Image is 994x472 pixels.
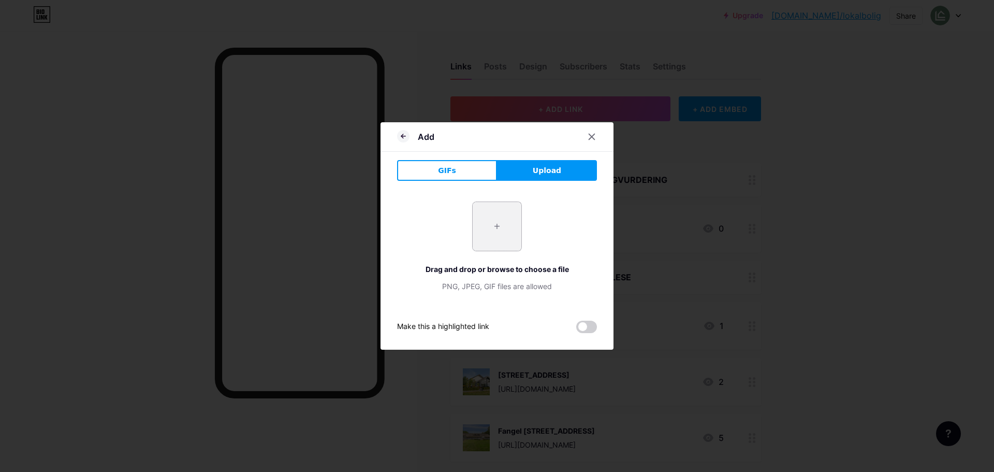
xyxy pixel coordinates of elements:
[397,281,597,292] div: PNG, JPEG, GIF files are allowed
[533,165,561,176] span: Upload
[418,131,434,143] div: Add
[397,264,597,275] div: Drag and drop or browse to choose a file
[397,160,497,181] button: GIFs
[438,165,456,176] span: GIFs
[497,160,597,181] button: Upload
[397,321,489,333] div: Make this a highlighted link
